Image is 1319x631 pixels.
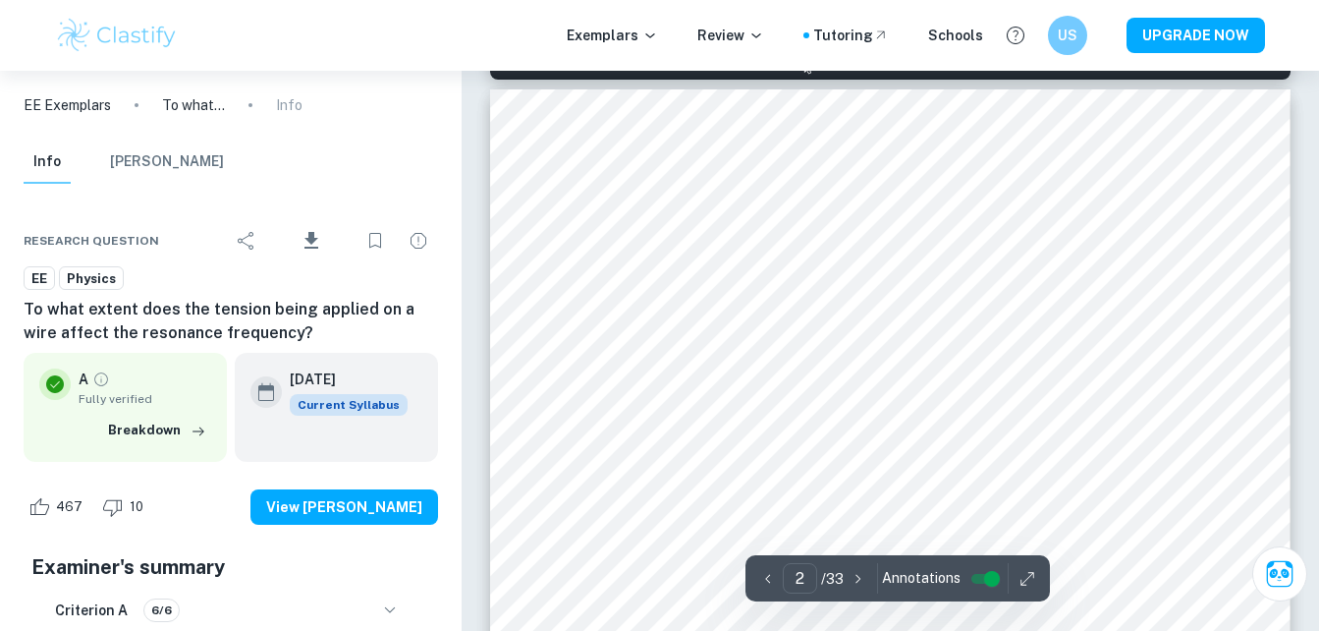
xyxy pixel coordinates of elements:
[697,25,764,46] p: Review
[1127,18,1265,53] button: UPGRADE NOW
[59,266,124,291] a: Physics
[270,215,352,266] div: Download
[1048,16,1087,55] button: US
[999,19,1032,52] button: Help and Feedback
[45,497,93,517] span: 467
[1252,546,1307,602] button: Ask Clai
[144,602,179,619] span: 6/6
[1056,25,1078,46] h6: US
[290,394,408,416] div: This exemplar is based on the current syllabus. Feel free to refer to it for inspiration/ideas wh...
[119,497,154,517] span: 10
[928,25,983,46] a: Schools
[103,416,211,445] button: Breakdown
[60,269,123,289] span: Physics
[55,600,128,621] h6: Criterion A
[97,491,154,523] div: Dislike
[356,221,395,260] div: Bookmark
[31,552,430,582] h5: Examiner's summary
[290,394,408,416] span: Current Syllabus
[24,141,71,184] button: Info
[290,369,392,390] h6: [DATE]
[24,232,159,250] span: Research question
[24,94,111,116] a: EE Exemplars
[110,141,224,184] button: [PERSON_NAME]
[92,371,110,388] a: Grade fully verified
[24,298,438,345] h6: To what extent does the tension being applied on a wire affect the resonance frequency?
[882,568,961,589] span: Annotations
[821,568,844,590] p: / 33
[79,369,88,390] p: A
[276,94,302,116] p: Info
[162,94,225,116] p: To what extent does the tension being applied on a wire affect the resonance frequency?
[55,16,180,55] img: Clastify logo
[79,390,211,408] span: Fully verified
[25,269,54,289] span: EE
[24,266,55,291] a: EE
[813,25,889,46] a: Tutoring
[24,491,93,523] div: Like
[567,25,658,46] p: Exemplars
[250,489,438,525] button: View [PERSON_NAME]
[399,221,438,260] div: Report issue
[227,221,266,260] div: Share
